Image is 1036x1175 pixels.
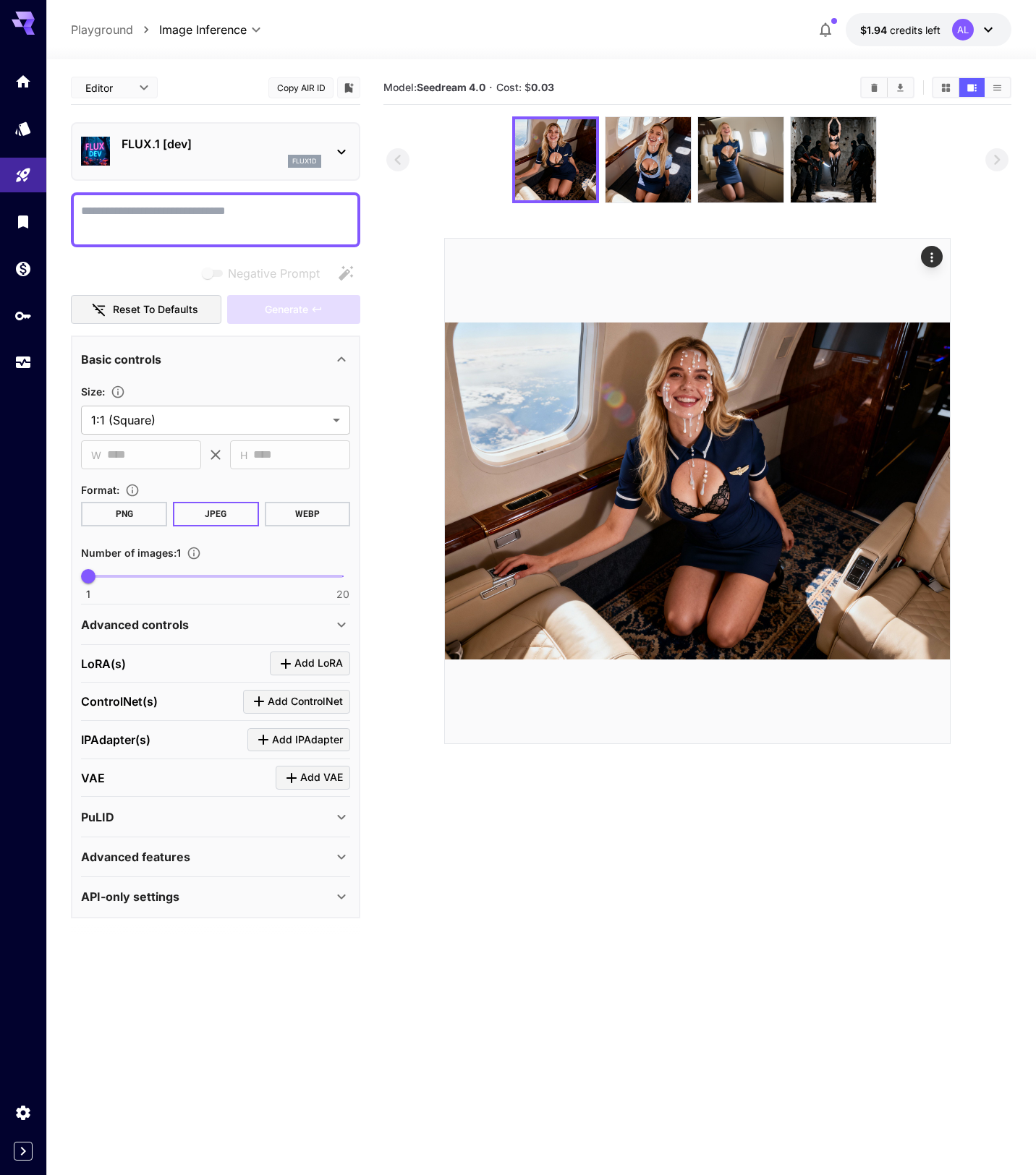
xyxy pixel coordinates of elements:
span: Editor [85,80,130,95]
button: Show media in grid view [933,78,959,97]
img: Z [515,119,596,200]
div: AL [952,19,974,40]
button: Click to add VAE [276,766,350,790]
button: Expand sidebar [14,1142,33,1161]
img: 9k= [606,117,691,202]
span: $1.94 [860,24,890,36]
p: Advanced controls [81,616,189,633]
button: Click to add LoRA [270,651,350,675]
div: PuLID [81,800,350,834]
img: 2Q== [791,117,876,202]
b: 0.03 [531,81,554,93]
a: Playground [71,21,133,38]
p: PuLID [81,808,114,826]
span: Add ControlNet [268,693,343,711]
span: Number of images : 1 [81,547,181,559]
div: Settings [14,1103,32,1121]
p: Advanced features [81,848,190,866]
p: LoRA(s) [81,655,126,672]
span: Format : [81,484,119,496]
b: Seedream 4.0 [417,81,485,93]
div: $1.9356 [860,22,941,38]
div: Clear AllDownload All [860,77,914,98]
button: JPEG [173,502,259,526]
span: H [240,447,247,463]
span: 20 [336,587,349,602]
div: Advanced features [81,839,350,874]
button: Show media in video view [959,78,985,97]
div: Models [14,119,32,137]
button: Show media in list view [985,78,1010,97]
p: ControlNet(s) [81,693,158,710]
button: Click to add ControlNet [243,690,350,714]
span: Model: [383,81,485,93]
span: Negative prompts are not compatible with the selected model. [199,264,331,282]
button: Clear All [862,78,887,97]
p: API-only settings [81,888,179,905]
p: FLUX.1 [dev] [122,135,321,153]
button: Copy AIR ID [268,77,334,98]
img: D2HXavOIxs3kAAAAAElFTkSuQmCC [698,117,784,202]
span: W [91,447,101,463]
p: flux1d [292,156,317,166]
span: Image Inference [159,21,247,38]
div: API-only settings [81,879,350,914]
div: Playground [14,166,32,184]
img: Z [445,239,950,743]
span: Add LoRA [294,654,343,672]
p: IPAdapter(s) [81,731,150,748]
span: Add IPAdapter [272,731,343,749]
div: Home [14,72,32,90]
span: Add VAE [300,769,343,787]
div: Actions [921,246,943,268]
span: Cost: $ [496,81,554,93]
div: Advanced controls [81,607,350,642]
button: PNG [81,502,167,526]
button: Adjust the dimensions of the generated image by specifying its width and height in pixels, or sel... [105,385,131,399]
button: Add to library [342,79,355,96]
button: $1.9356AL [846,13,1011,46]
div: FLUX.1 [dev]flux1d [81,129,350,174]
span: Negative Prompt [228,265,320,282]
button: WEBP [265,502,351,526]
p: Basic controls [81,351,161,368]
div: Library [14,213,32,231]
button: Reset to defaults [71,295,221,325]
div: API Keys [14,307,32,325]
button: Download All [888,78,913,97]
span: 1:1 (Square) [91,411,327,429]
div: Basic controls [81,342,350,377]
span: 1 [86,587,90,602]
span: credits left [890,24,941,36]
p: · [489,79,493,96]
button: Specify how many images to generate in a single request. Each image generation will be charged se... [181,546,207,560]
button: Click to add IPAdapter [247,728,350,752]
p: VAE [81,769,105,787]
div: Show media in grid viewShow media in video viewShow media in list view [932,77,1011,98]
div: Wallet [14,260,32,278]
div: Usage [14,354,32,372]
span: Size : [81,385,105,398]
button: Choose the file format for the output image. [119,483,145,497]
nav: breadcrumb [71,21,159,38]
